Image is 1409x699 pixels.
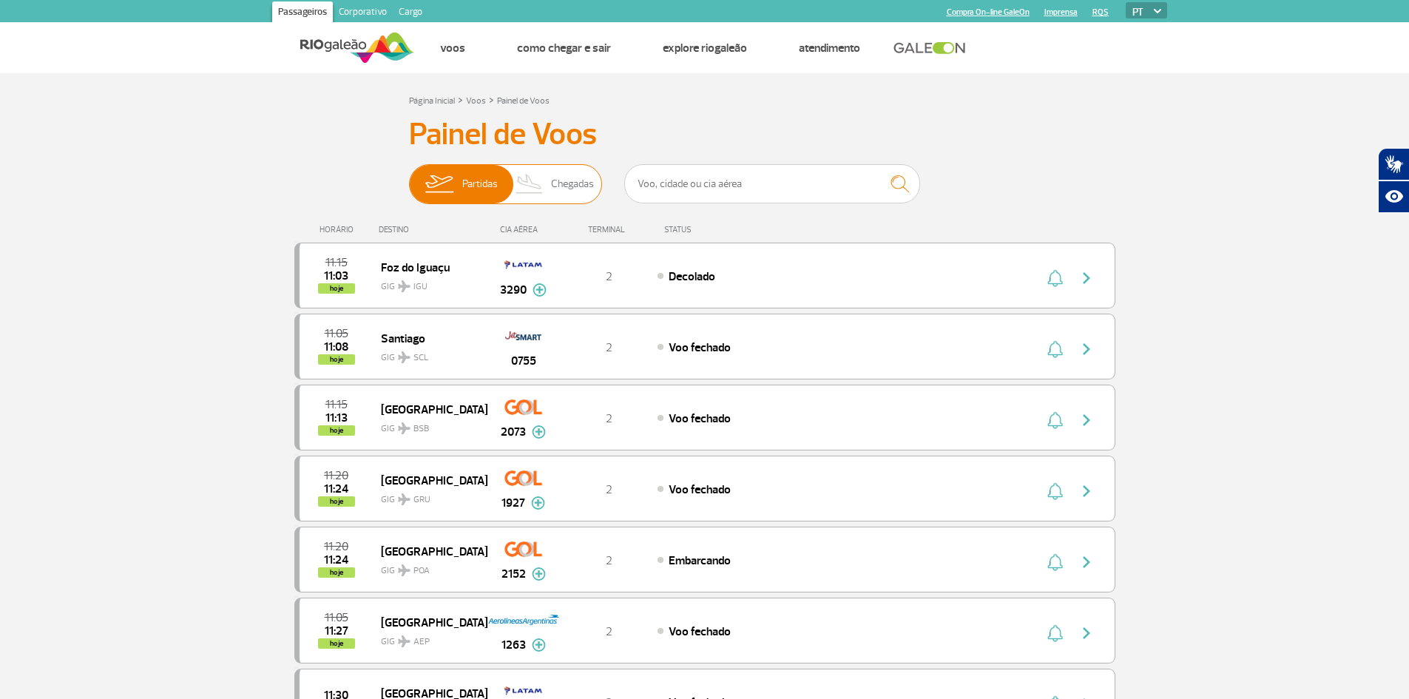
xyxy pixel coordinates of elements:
[325,328,348,339] span: 2025-09-30 11:05:00
[381,343,476,365] span: GIG
[398,422,410,434] img: destiny_airplane.svg
[501,494,525,512] span: 1927
[409,116,1001,153] h3: Painel de Voos
[532,638,546,652] img: mais-info-painel-voo.svg
[318,354,355,365] span: hoje
[1078,411,1095,429] img: seta-direita-painel-voo.svg
[606,553,612,568] span: 2
[1078,624,1095,642] img: seta-direita-painel-voo.svg
[381,470,476,490] span: [GEOGRAPHIC_DATA]
[501,565,526,583] span: 2152
[381,414,476,436] span: GIG
[1078,482,1095,500] img: seta-direita-painel-voo.svg
[501,636,526,654] span: 1263
[1078,340,1095,358] img: seta-direita-painel-voo.svg
[462,165,498,203] span: Partidas
[398,635,410,647] img: destiny_airplane.svg
[1078,269,1095,287] img: seta-direita-painel-voo.svg
[1047,482,1063,500] img: sino-painel-voo.svg
[413,493,430,507] span: GRU
[398,564,410,576] img: destiny_airplane.svg
[501,423,526,441] span: 2073
[606,482,612,497] span: 2
[381,328,476,348] span: Santiago
[1092,7,1109,17] a: RQS
[318,283,355,294] span: hoje
[532,567,546,581] img: mais-info-painel-voo.svg
[606,624,612,639] span: 2
[669,340,731,355] span: Voo fechado
[325,413,348,423] span: 2025-09-30 11:13:51
[1378,148,1409,180] button: Abrir tradutor de língua de sinais.
[381,541,476,561] span: [GEOGRAPHIC_DATA]
[606,411,612,426] span: 2
[669,411,731,426] span: Voo fechado
[324,484,348,494] span: 2025-09-30 11:24:04
[1378,148,1409,213] div: Plugin de acessibilidade da Hand Talk.
[325,257,348,268] span: 2025-09-30 11:15:00
[318,567,355,578] span: hoje
[381,272,476,294] span: GIG
[561,225,657,234] div: TERMINAL
[379,225,487,234] div: DESTINO
[324,470,348,481] span: 2025-09-30 11:20:00
[669,482,731,497] span: Voo fechado
[669,553,731,568] span: Embarcando
[1047,269,1063,287] img: sino-painel-voo.svg
[299,225,379,234] div: HORÁRIO
[1078,553,1095,571] img: seta-direita-painel-voo.svg
[508,165,552,203] img: slider-desembarque
[669,269,715,284] span: Decolado
[458,91,463,108] a: >
[466,95,486,107] a: Voos
[497,95,550,107] a: Painel de Voos
[663,41,747,55] a: Explore RIOgaleão
[413,351,428,365] span: SCL
[413,422,429,436] span: BSB
[606,269,612,284] span: 2
[487,225,561,234] div: CIA AÉREA
[1047,340,1063,358] img: sino-painel-voo.svg
[324,271,348,281] span: 2025-09-30 11:03:00
[318,638,355,649] span: hoje
[381,257,476,277] span: Foz do Iguaçu
[398,280,410,292] img: destiny_airplane.svg
[1378,180,1409,213] button: Abrir recursos assistivos.
[409,95,455,107] a: Página Inicial
[1047,411,1063,429] img: sino-painel-voo.svg
[381,627,476,649] span: GIG
[324,555,348,565] span: 2025-09-30 11:24:25
[398,493,410,505] img: destiny_airplane.svg
[532,425,546,439] img: mais-info-painel-voo.svg
[324,342,348,352] span: 2025-09-30 11:08:00
[669,624,731,639] span: Voo fechado
[517,41,611,55] a: Como chegar e sair
[416,165,462,203] img: slider-embarque
[1047,624,1063,642] img: sino-painel-voo.svg
[413,635,430,649] span: AEP
[325,626,348,636] span: 2025-09-30 11:27:00
[947,7,1030,17] a: Compra On-line GaleOn
[533,283,547,297] img: mais-info-painel-voo.svg
[1047,553,1063,571] img: sino-painel-voo.svg
[398,351,410,363] img: destiny_airplane.svg
[325,399,348,410] span: 2025-09-30 11:15:00
[381,556,476,578] span: GIG
[511,352,536,370] span: 0755
[489,91,494,108] a: >
[272,1,333,25] a: Passageiros
[531,496,545,510] img: mais-info-painel-voo.svg
[799,41,860,55] a: Atendimento
[606,340,612,355] span: 2
[393,1,428,25] a: Cargo
[413,280,428,294] span: IGU
[381,399,476,419] span: [GEOGRAPHIC_DATA]
[413,564,430,578] span: POA
[551,165,594,203] span: Chegadas
[333,1,393,25] a: Corporativo
[324,541,348,552] span: 2025-09-30 11:20:00
[381,612,476,632] span: [GEOGRAPHIC_DATA]
[318,425,355,436] span: hoje
[318,496,355,507] span: hoje
[325,612,348,623] span: 2025-09-30 11:05:00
